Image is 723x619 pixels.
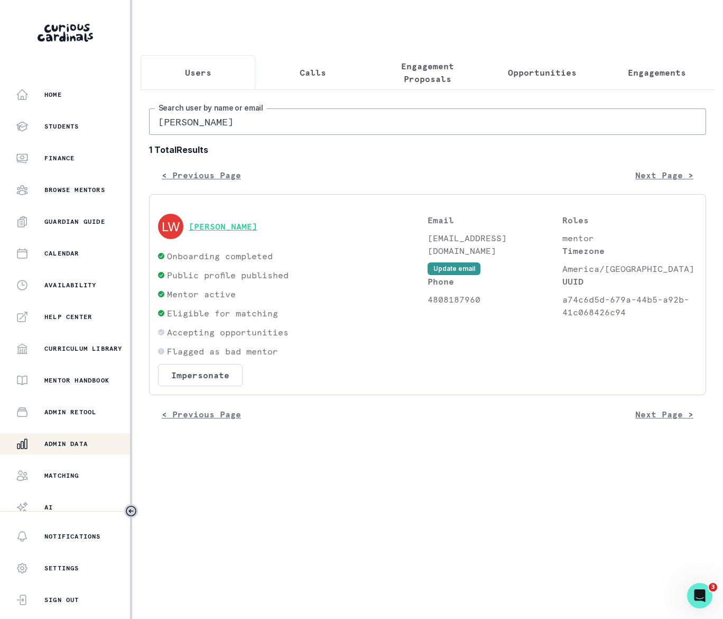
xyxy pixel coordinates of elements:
[44,122,79,131] p: Students
[687,583,712,608] iframe: Intercom live chat
[44,564,79,572] p: Settings
[709,583,717,591] span: 3
[508,66,577,79] p: Opportunities
[44,471,79,480] p: Matching
[623,165,706,186] button: Next Page >
[44,596,79,604] p: Sign Out
[44,186,105,194] p: Browse Mentors
[167,269,289,281] p: Public profile published
[44,408,96,416] p: Admin Retool
[167,326,289,339] p: Accepting opportunities
[167,288,236,301] p: Mentor active
[44,440,88,448] p: Admin Data
[44,532,101,541] p: Notifications
[562,293,697,318] p: a74c6d5d-679a-44b5-a92b-41c068426c94
[428,262,480,275] button: Update email
[428,214,562,226] p: Email
[158,364,243,386] button: Impersonate
[167,307,278,320] p: Eligible for matching
[44,376,109,385] p: Mentor Handbook
[428,232,562,257] p: [EMAIL_ADDRESS][DOMAIN_NAME]
[185,66,211,79] p: Users
[149,143,706,156] b: 1 Total Results
[167,345,278,358] p: Flagged as bad mentor
[44,313,92,321] p: Help Center
[149,165,254,186] button: < Previous Page
[562,244,697,257] p: Timezone
[149,404,254,425] button: < Previous Page
[44,503,53,512] p: AI
[167,250,273,262] p: Onboarding completed
[428,293,562,306] p: 4808187960
[189,221,257,232] button: [PERSON_NAME]
[44,90,62,99] p: Home
[44,154,75,162] p: Finance
[44,344,123,353] p: Curriculum Library
[562,275,697,288] p: UUID
[628,66,686,79] p: Engagements
[124,504,138,518] button: Toggle sidebar
[38,24,93,42] img: Curious Cardinals Logo
[562,262,697,275] p: America/[GEOGRAPHIC_DATA]
[158,214,183,239] img: svg
[562,214,697,226] p: Roles
[44,281,96,289] p: Availability
[44,249,79,258] p: Calendar
[428,275,562,288] p: Phone
[44,217,105,226] p: Guardian Guide
[623,404,706,425] button: Next Page >
[379,60,476,85] p: Engagement Proposals
[562,232,697,244] p: mentor
[300,66,326,79] p: Calls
